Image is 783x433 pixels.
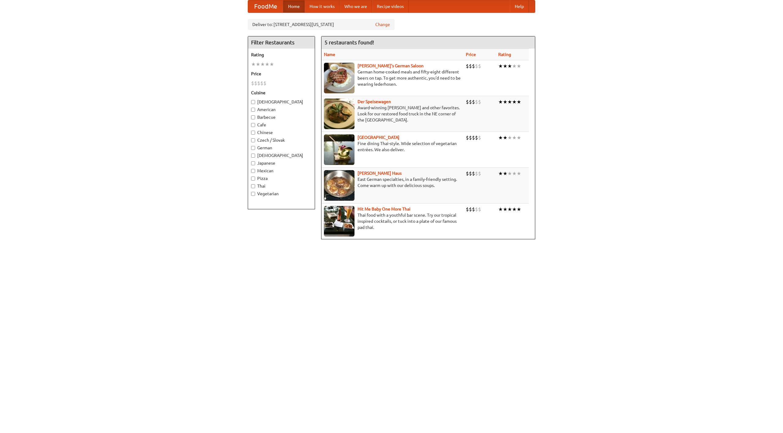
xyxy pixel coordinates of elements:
label: Cafe [251,122,312,128]
li: $ [466,63,469,69]
img: babythai.jpg [324,206,354,237]
li: $ [251,80,254,87]
img: esthers.jpg [324,63,354,93]
li: ★ [512,170,517,177]
a: Change [375,21,390,28]
li: $ [466,206,469,213]
li: $ [478,206,481,213]
input: Cafe [251,123,255,127]
input: Chinese [251,131,255,135]
li: $ [475,134,478,141]
a: Price [466,52,476,57]
input: Czech / Slovak [251,138,255,142]
li: $ [466,170,469,177]
input: Barbecue [251,115,255,119]
a: Rating [498,52,511,57]
p: German home-cooked meals and fifty-eight different beers on tap. To get more authentic, you'd nee... [324,69,461,87]
li: $ [469,134,472,141]
li: $ [469,206,472,213]
img: satay.jpg [324,134,354,165]
li: $ [472,170,475,177]
li: ★ [260,61,265,68]
li: $ [257,80,260,87]
li: ★ [251,61,256,68]
a: [GEOGRAPHIC_DATA] [358,135,399,140]
li: ★ [498,206,503,213]
label: Barbecue [251,114,312,120]
h5: Price [251,71,312,77]
li: ★ [512,63,517,69]
h5: Rating [251,52,312,58]
li: ★ [507,170,512,177]
p: East German specialties, in a family-friendly setting. Come warm up with our delicious soups. [324,176,461,189]
h5: Cuisine [251,90,312,96]
label: Czech / Slovak [251,137,312,143]
label: [DEMOGRAPHIC_DATA] [251,99,312,105]
li: ★ [507,99,512,105]
li: $ [472,206,475,213]
li: $ [478,170,481,177]
label: Chinese [251,129,312,136]
li: $ [472,99,475,105]
img: speisewagen.jpg [324,99,354,129]
a: Name [324,52,335,57]
a: Der Speisewagen [358,99,391,104]
li: $ [469,63,472,69]
img: kohlhaus.jpg [324,170,354,201]
li: $ [478,99,481,105]
input: Japanese [251,161,255,165]
li: $ [260,80,263,87]
a: [PERSON_NAME] Haus [358,171,402,176]
a: FoodMe [248,0,283,13]
li: $ [478,63,481,69]
label: American [251,106,312,113]
p: Thai food with a youthful bar scene. Try our tropical inspired cocktails, or tuck into a plate of... [324,212,461,230]
input: [DEMOGRAPHIC_DATA] [251,154,255,158]
p: Fine dining Thai-style. Wide selection of vegetarian entrées. We also deliver. [324,140,461,153]
a: Recipe videos [372,0,409,13]
li: ★ [517,134,521,141]
input: Pizza [251,177,255,181]
li: ★ [512,99,517,105]
input: German [251,146,255,150]
a: Help [510,0,529,13]
li: ★ [512,134,517,141]
li: ★ [517,63,521,69]
label: German [251,145,312,151]
li: ★ [507,134,512,141]
li: $ [263,80,266,87]
li: $ [475,99,478,105]
input: [DEMOGRAPHIC_DATA] [251,100,255,104]
a: Hit Me Baby One More Thai [358,207,410,211]
li: $ [478,134,481,141]
li: $ [475,63,478,69]
input: Vegetarian [251,192,255,196]
li: ★ [517,170,521,177]
li: ★ [498,134,503,141]
li: ★ [503,63,507,69]
a: How it works [305,0,340,13]
label: Pizza [251,175,312,181]
li: ★ [503,206,507,213]
li: $ [475,206,478,213]
div: Deliver to: [STREET_ADDRESS][US_STATE] [248,19,395,30]
li: ★ [512,206,517,213]
a: [PERSON_NAME]'s German Saloon [358,63,424,68]
li: $ [466,134,469,141]
li: $ [466,99,469,105]
li: ★ [498,99,503,105]
li: ★ [503,134,507,141]
li: ★ [265,61,269,68]
li: ★ [498,170,503,177]
li: $ [469,170,472,177]
li: ★ [503,170,507,177]
h4: Filter Restaurants [248,36,315,49]
label: Thai [251,183,312,189]
li: ★ [517,206,521,213]
li: ★ [507,63,512,69]
li: $ [472,63,475,69]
